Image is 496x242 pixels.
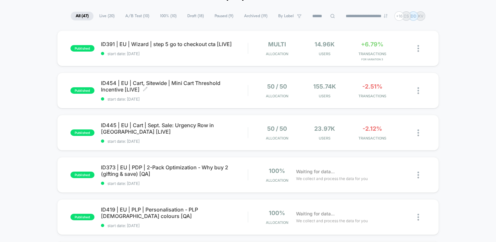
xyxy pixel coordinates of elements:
span: Allocation [266,136,288,140]
span: TRANSACTIONS [350,94,394,98]
span: 100% ( 10 ) [155,12,181,20]
span: Users [303,136,347,140]
span: Paused ( 9 ) [210,12,238,20]
span: Allocation [266,178,288,183]
p: KV [418,14,423,18]
span: 14.96k [315,41,335,48]
span: We collect and process the data for you [296,175,368,182]
p: CS [403,14,409,18]
p: DD [411,14,416,18]
span: ID454 | EU | Cart, Sitewide | Mini Cart Threshold Incentive [LIVE] [101,80,248,93]
span: published [70,129,94,136]
span: multi [268,41,286,48]
span: published [70,214,94,220]
span: start date: [DATE] [101,97,248,102]
span: Draft ( 18 ) [182,12,209,20]
span: published [70,45,94,52]
span: 23.97k [314,125,335,132]
span: All ( 47 ) [71,12,93,20]
span: Waiting for data... [296,210,335,217]
span: 100% [269,210,285,216]
span: Allocation [266,94,288,98]
span: Waiting for data... [296,168,335,175]
span: Allocation [266,220,288,225]
span: for Variation 3 [350,58,394,61]
span: TRANSACTIONS [350,136,394,140]
span: 100% [269,167,285,174]
span: Users [303,52,347,56]
img: end [384,14,388,18]
span: Allocation [266,52,288,56]
span: published [70,172,94,178]
img: close [417,129,419,136]
span: -2.51% [362,83,382,90]
img: close [417,172,419,178]
span: +6.79% [361,41,383,48]
span: ID419 | EU | PLP | Personalisation - PLP [DEMOGRAPHIC_DATA] colours [QA] [101,206,248,219]
span: ID391 | EU | Wizard | step 5 go to checkout cta [LIVE] [101,41,248,47]
span: Users [303,94,347,98]
span: ID445 | EU | Cart | Sept. Sale: Urgency Row in [GEOGRAPHIC_DATA] [LIVE] [101,122,248,135]
span: start date: [DATE] [101,51,248,56]
span: -2.12% [363,125,382,132]
div: + 16 [394,11,404,21]
span: start date: [DATE] [101,139,248,144]
span: published [70,87,94,94]
img: close [417,214,419,221]
span: start date: [DATE] [101,181,248,186]
span: A/B Test ( 10 ) [120,12,154,20]
span: Live ( 20 ) [94,12,119,20]
span: TRANSACTIONS [350,52,394,56]
span: 50 / 50 [267,83,287,90]
span: Archived ( 19 ) [239,12,272,20]
img: close [417,87,419,94]
span: By Label [278,14,294,18]
img: close [417,45,419,52]
span: ID373 | EU | PDP | 2-Pack Optimization - Why buy 2 (gifting & save) [QA] [101,164,248,177]
span: 155.74k [313,83,336,90]
span: 50 / 50 [267,125,287,132]
span: We collect and process the data for you [296,218,368,224]
span: start date: [DATE] [101,223,248,228]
